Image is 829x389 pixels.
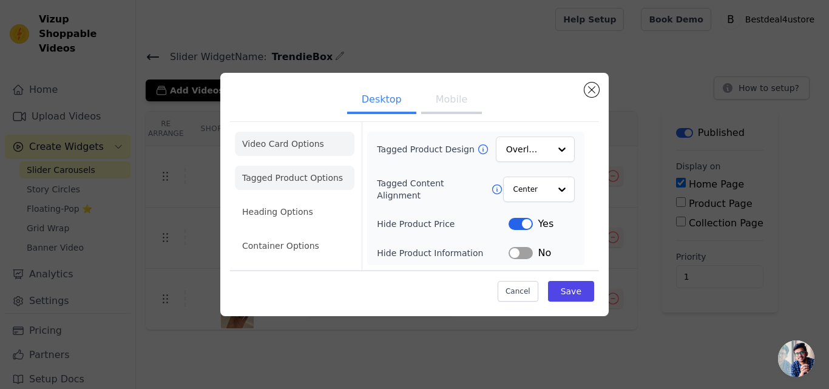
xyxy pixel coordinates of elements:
[377,177,490,201] label: Tagged Content Alignment
[584,83,599,97] button: Close modal
[235,200,354,224] li: Heading Options
[538,217,553,231] span: Yes
[347,87,416,114] button: Desktop
[377,218,509,230] label: Hide Product Price
[421,87,482,114] button: Mobile
[377,247,509,259] label: Hide Product Information
[548,281,594,302] button: Save
[498,281,538,302] button: Cancel
[235,234,354,258] li: Container Options
[377,143,476,155] label: Tagged Product Design
[235,166,354,190] li: Tagged Product Options
[538,246,551,260] span: No
[235,132,354,156] li: Video Card Options
[778,340,814,377] a: Open chat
